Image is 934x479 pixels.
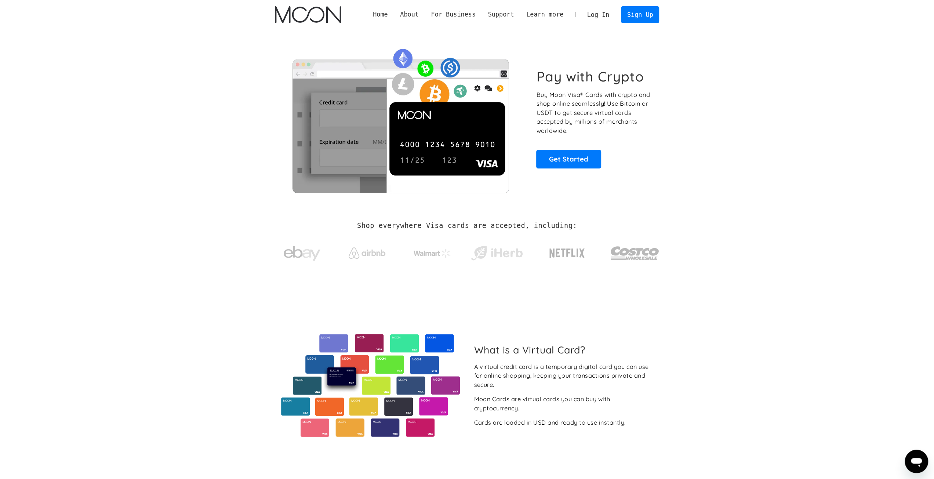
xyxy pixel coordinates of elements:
img: Moon Cards let you spend your crypto anywhere Visa is accepted. [275,44,526,193]
img: Airbnb [349,247,385,259]
a: ebay [275,235,330,269]
a: Airbnb [339,240,394,262]
iframe: Button to launch messaging window [905,450,928,473]
a: Get Started [536,150,601,168]
div: A virtual credit card is a temporary digital card you can use for online shopping, keeping your t... [474,362,653,389]
a: Netflix [534,237,600,266]
div: Support [482,10,520,19]
a: Sign Up [621,6,659,23]
h2: Shop everywhere Visa cards are accepted, including: [357,222,577,230]
img: Costco [610,239,659,267]
div: Learn more [520,10,570,19]
a: iHerb [469,236,524,266]
a: Costco [610,232,659,271]
div: About [400,10,419,19]
h1: Pay with Crypto [536,68,644,85]
div: Learn more [526,10,563,19]
a: Home [367,10,394,19]
h2: What is a Virtual Card? [474,344,653,356]
a: Log In [581,7,615,23]
img: iHerb [469,244,524,263]
img: Virtual cards from Moon [280,334,461,437]
div: Cards are loaded in USD and ready to use instantly. [474,418,625,427]
a: Walmart [404,242,459,261]
p: Buy Moon Visa® Cards with crypto and shop online seamlessly! Use Bitcoin or USDT to get secure vi... [536,90,651,135]
div: For Business [431,10,475,19]
div: About [394,10,425,19]
div: Support [488,10,514,19]
img: Walmart [414,249,450,258]
div: Moon Cards are virtual cards you can buy with cryptocurrency. [474,395,653,413]
img: Moon Logo [275,6,341,23]
img: ebay [284,242,320,265]
img: Netflix [549,244,585,262]
a: home [275,6,341,23]
div: For Business [425,10,482,19]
